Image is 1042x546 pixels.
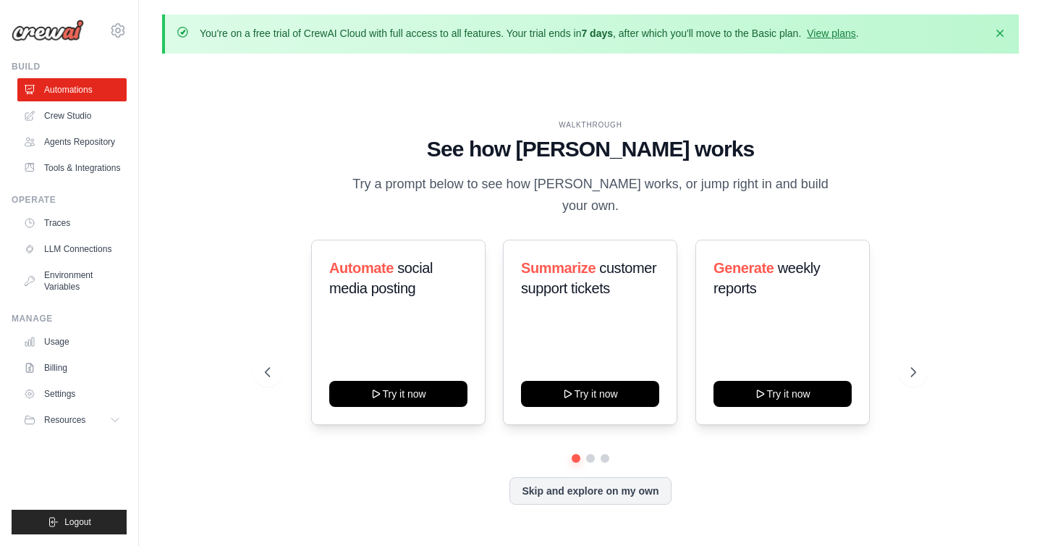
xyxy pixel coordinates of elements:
strong: 7 days [581,28,613,39]
a: Tools & Integrations [17,156,127,180]
span: Summarize [521,260,596,276]
div: Operate [12,194,127,206]
button: Try it now [521,381,659,407]
button: Skip and explore on my own [509,477,671,505]
span: Logout [64,516,91,528]
a: Traces [17,211,127,235]
button: Try it now [329,381,467,407]
a: Crew Studio [17,104,127,127]
p: Try a prompt below to see how [PERSON_NAME] works, or jump right in and build your own. [347,174,834,217]
h1: See how [PERSON_NAME] works [265,136,915,162]
p: You're on a free trial of CrewAI Cloud with full access to all features. Your trial ends in , aft... [200,26,859,41]
button: Try it now [713,381,852,407]
span: weekly reports [713,260,820,296]
a: Settings [17,382,127,406]
span: Generate [713,260,774,276]
span: customer support tickets [521,260,656,296]
span: Automate [329,260,394,276]
button: Logout [12,510,127,534]
span: Resources [44,414,85,426]
a: Environment Variables [17,264,127,298]
img: Logo [12,20,84,41]
a: Automations [17,78,127,101]
div: Manage [12,313,127,324]
a: LLM Connections [17,238,127,261]
button: Resources [17,408,127,432]
a: View plans [807,28,855,39]
span: social media posting [329,260,433,296]
div: WALKTHROUGH [265,119,915,130]
a: Agents Repository [17,130,127,154]
a: Usage [17,330,127,353]
a: Billing [17,356,127,379]
div: Build [12,61,127,72]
